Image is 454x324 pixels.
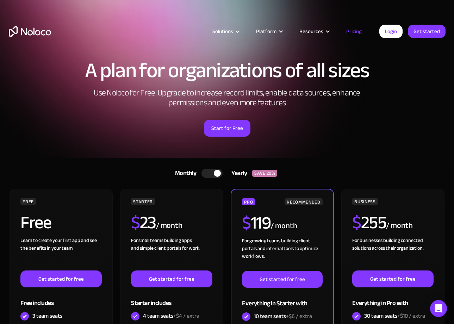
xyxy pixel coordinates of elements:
[352,206,361,239] span: $
[242,198,255,205] div: PRO
[242,237,322,271] div: For growing teams building client portals and internal tools to optimize workflows.
[166,168,202,179] div: Monthly
[20,270,101,287] a: Get started for free
[352,287,433,310] div: Everything in Pro with
[20,237,101,270] div: Learn to create your first app and see the benefits in your team ‍
[204,120,250,137] a: Start for Free
[252,170,277,177] div: SAVE 20%
[131,237,212,270] div: For small teams building apps and simple client portals for work. ‍
[9,60,446,81] h1: A plan for organizations of all sizes
[156,220,182,231] div: / month
[131,214,156,231] h2: 23
[242,214,270,232] h2: 119
[131,270,212,287] a: Get started for free
[20,198,36,205] div: FREE
[20,287,101,310] div: Free includes
[430,300,447,317] div: Open Intercom Messenger
[223,168,252,179] div: Yearly
[291,27,337,36] div: Resources
[204,27,247,36] div: Solutions
[131,206,140,239] span: $
[212,27,233,36] div: Solutions
[379,25,403,38] a: Login
[254,312,312,320] div: 10 team seats
[131,198,155,205] div: STARTER
[285,198,322,205] div: RECOMMENDED
[242,288,322,311] div: Everything in Starter with
[408,25,446,38] a: Get started
[9,26,51,37] a: home
[352,214,386,231] h2: 255
[247,27,291,36] div: Platform
[386,220,412,231] div: / month
[299,27,323,36] div: Resources
[20,214,51,231] h2: Free
[256,27,276,36] div: Platform
[173,311,199,321] span: +$4 / extra
[352,270,433,287] a: Get started for free
[397,311,425,321] span: +$10 / extra
[364,312,425,320] div: 30 team seats
[286,311,312,322] span: +$6 / extra
[242,271,322,288] a: Get started for free
[352,237,433,270] div: For businesses building connected solutions across their organization. ‍
[270,220,297,232] div: / month
[32,312,62,320] div: 3 team seats
[143,312,199,320] div: 4 team seats
[86,88,368,108] h2: Use Noloco for Free. Upgrade to increase record limits, enable data sources, enhance permissions ...
[337,27,371,36] a: Pricing
[131,287,212,310] div: Starter includes
[242,206,251,239] span: $
[352,198,378,205] div: BUSINESS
